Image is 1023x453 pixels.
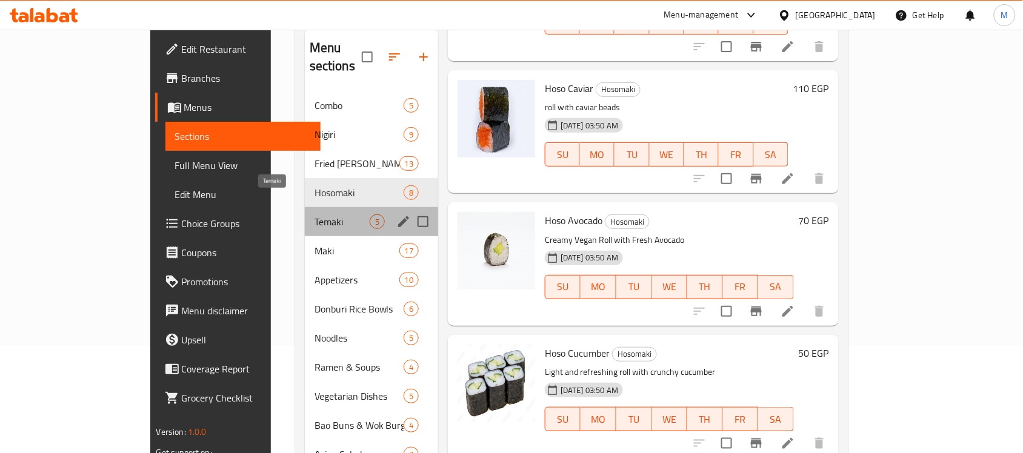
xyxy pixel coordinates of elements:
div: Donburi Rice Bowls6 [305,294,438,323]
a: Full Menu View [165,151,321,180]
a: Coverage Report [155,354,321,383]
span: 5 [404,332,418,344]
button: Branch-specific-item [742,32,771,61]
span: Menu disclaimer [182,303,312,318]
span: WE [657,411,683,428]
button: TH [684,142,719,167]
button: SU [545,275,581,299]
span: SA [759,146,784,164]
p: roll with caviar beads [545,100,788,115]
span: Hosomaki [605,215,649,229]
button: TU [616,275,652,299]
span: Fried [PERSON_NAME] Rolls [315,156,399,171]
div: Maki17 [305,236,438,265]
h6: 70 EGP [799,212,829,229]
span: WE [657,278,683,296]
span: TU [621,278,647,296]
button: Add section [409,42,438,71]
span: TH [692,411,718,428]
span: FR [728,411,754,428]
span: 10 [400,274,418,286]
span: SU [550,146,575,164]
span: 5 [404,100,418,111]
a: Edit menu item [781,436,795,451]
span: Vegetarian Dishes [315,389,404,403]
div: items [404,331,419,345]
span: SA [763,278,789,296]
button: TU [616,407,652,431]
button: edit [395,213,413,231]
h6: 50 EGP [799,345,829,362]
button: SA [758,407,794,431]
button: FR [723,275,759,299]
a: Choice Groups [155,209,321,238]
span: [DATE] 03:50 AM [556,385,623,396]
span: Coupons [182,245,312,260]
span: Hoso Avocado [545,211,602,230]
span: 9 [404,129,418,141]
span: [DATE] 03:50 AM [556,252,623,263]
div: Ramen & Soups4 [305,352,438,382]
button: delete [805,164,834,193]
button: MO [580,142,615,167]
div: [GEOGRAPHIC_DATA] [796,8,876,22]
span: MO [585,146,610,164]
a: Edit menu item [781,39,795,54]
img: Hoso Avocado [458,212,535,289]
span: Nigiri [315,127,404,142]
span: Coverage Report [182,362,312,376]
span: Branches [182,71,312,85]
span: MO [585,411,611,428]
img: Hoso Cucumber [458,345,535,422]
span: [DATE] 03:50 AM [556,120,623,131]
button: WE [652,407,688,431]
div: Bao Buns & Wok Burger4 [305,411,438,440]
button: FR [719,142,753,167]
span: FR [728,278,754,296]
button: Branch-specific-item [742,297,771,326]
button: delete [805,32,834,61]
div: Menu-management [664,8,739,22]
span: Edit Restaurant [182,42,312,56]
div: Temaki5edit [305,207,438,236]
span: 1.0.0 [188,424,207,440]
span: FR [724,146,748,164]
button: FR [723,407,759,431]
div: items [404,185,419,200]
span: Hosomaki [613,347,656,361]
span: Maki [315,243,399,258]
button: TH [687,275,723,299]
div: items [404,389,419,403]
div: Ramen & Soups [315,360,404,374]
span: 8 [404,187,418,199]
a: Edit Menu [165,180,321,209]
span: 5 [370,216,384,228]
span: Sections [175,129,312,144]
div: Hosomaki [596,82,641,97]
span: Hosomaki [596,82,640,96]
span: Upsell [182,332,312,347]
button: MO [581,275,616,299]
a: Coupons [155,238,321,267]
div: Appetizers [315,273,399,287]
div: Noodles [315,331,404,345]
div: Hosomaki [315,185,404,200]
div: Combo5 [305,91,438,120]
span: TU [619,146,644,164]
a: Sections [165,122,321,151]
a: Menus [155,93,321,122]
span: 5 [404,391,418,402]
a: Menu disclaimer [155,296,321,325]
span: Combo [315,98,404,113]
span: Full Menu View [175,158,312,173]
span: SU [550,411,576,428]
span: Edit Menu [175,187,312,202]
button: WE [652,275,688,299]
span: MO [585,278,611,296]
a: Branches [155,64,321,93]
span: Temaki [315,214,370,229]
span: Bao Buns & Wok Burger [315,418,404,432]
div: Nigiri9 [305,120,438,149]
